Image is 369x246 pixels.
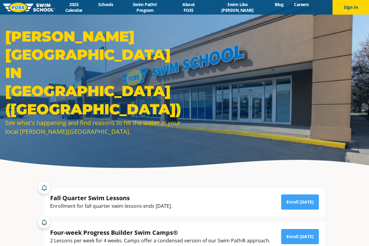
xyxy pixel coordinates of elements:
a: About FOSS [172,2,205,13]
div: See what's happening and find reasons to hit the water at your local [PERSON_NAME][GEOGRAPHIC_DATA]. [5,118,181,136]
a: Blog [270,2,289,7]
a: Careers [289,2,314,7]
a: 2025 Calendar [55,2,93,13]
a: Swim Path® Program [119,2,172,13]
div: Enrollment for fall quarter swim lessons ends [DATE]. [50,202,172,210]
a: Schools [93,2,119,7]
div: 2 Lessons per week for 4 weeks. Camps offer a condensed version of our Swim Path® approach. [50,237,270,245]
div: Four-week Progress Builder Swim Camps® [50,228,270,237]
h1: [PERSON_NAME][GEOGRAPHIC_DATA] in [GEOGRAPHIC_DATA] ([GEOGRAPHIC_DATA]) [5,27,181,118]
div: Fall Quarter Swim Lessons [50,194,172,202]
a: Swim Like [PERSON_NAME] [205,2,270,13]
a: Enroll [DATE] [281,229,319,244]
img: FOSS Swim School Logo [3,3,55,12]
a: Enroll [DATE] [281,194,319,210]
